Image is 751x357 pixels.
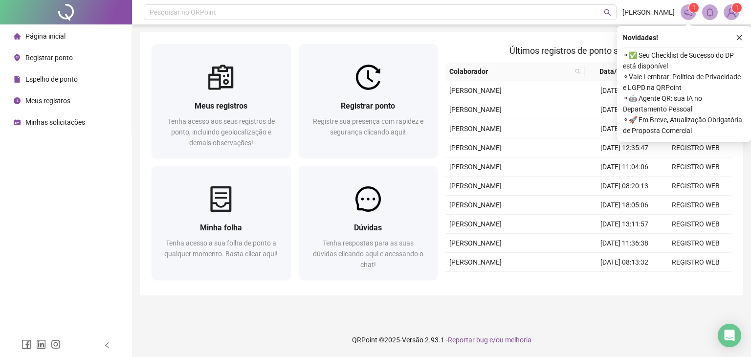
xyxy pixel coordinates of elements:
span: search [573,64,583,79]
span: ⚬ Vale Lembrar: Política de Privacidade e LGPD na QRPoint [623,71,745,93]
span: Minha folha [200,223,242,232]
span: search [604,9,611,16]
span: Tenha acesso aos seus registros de ponto, incluindo geolocalização e demais observações! [168,117,275,147]
span: schedule [14,119,21,126]
span: left [104,342,110,349]
span: [PERSON_NAME] [449,182,502,190]
td: [DATE] 18:05:06 [589,196,660,215]
span: ⚬ ✅ Seu Checklist de Sucesso do DP está disponível [623,50,745,71]
span: Registre sua presença com rapidez e segurança clicando aqui! [313,117,423,136]
a: DúvidasTenha respostas para as suas dúvidas clicando aqui e acessando o chat! [299,166,438,280]
span: [PERSON_NAME] [449,125,502,133]
span: Meus registros [195,101,247,111]
span: [PERSON_NAME] [622,7,675,18]
a: Minha folhaTenha acesso a sua folha de ponto a qualquer momento. Basta clicar aqui! [152,166,291,280]
span: [PERSON_NAME] [449,163,502,171]
th: Data/Hora [585,62,654,81]
span: [PERSON_NAME] [449,239,502,247]
span: [PERSON_NAME] [449,106,502,113]
span: [PERSON_NAME] [449,144,502,152]
td: [DATE] 11:36:38 [589,234,660,253]
span: linkedin [36,339,46,349]
td: [DATE] 18:05:04 [589,119,660,138]
span: ⚬ 🤖 Agente QR: sua IA no Departamento Pessoal [623,93,745,114]
span: clock-circle [14,97,21,104]
td: REGISTRO WEB [660,215,731,234]
span: search [575,68,581,74]
td: [DATE] 08:21:46 [589,100,660,119]
span: file [14,76,21,83]
span: instagram [51,339,61,349]
span: Dúvidas [354,223,382,232]
span: Versão [402,336,423,344]
span: environment [14,54,21,61]
td: REGISTRO WEB [660,234,731,253]
span: notification [684,8,693,17]
td: [DATE] 18:04:18 [589,272,660,291]
td: REGISTRO WEB [660,138,731,157]
td: REGISTRO WEB [660,177,731,196]
span: close [736,34,743,41]
footer: QRPoint © 2025 - 2.93.1 - [132,323,751,357]
span: 1 [735,4,739,11]
span: bell [706,8,714,17]
td: [DATE] 13:11:57 [589,215,660,234]
span: Meus registros [25,97,70,105]
span: Registrar ponto [25,54,73,62]
a: Meus registrosTenha acesso aos seus registros de ponto, incluindo geolocalização e demais observa... [152,44,291,158]
td: [DATE] 08:20:13 [589,177,660,196]
span: [PERSON_NAME] [449,220,502,228]
span: [PERSON_NAME] [449,201,502,209]
span: Últimos registros de ponto sincronizados [509,45,667,56]
span: facebook [22,339,31,349]
span: home [14,33,21,40]
span: Registrar ponto [341,101,395,111]
td: [DATE] 12:35:47 [589,138,660,157]
span: Colaborador [449,66,571,77]
a: Registrar pontoRegistre sua presença com rapidez e segurança clicando aqui! [299,44,438,158]
span: Novidades ! [623,32,658,43]
td: REGISTRO WEB [660,253,731,272]
img: 84436 [724,5,739,20]
sup: Atualize o seu contato no menu Meus Dados [732,3,742,13]
td: [DATE] 08:17:51 [589,81,660,100]
span: Espelho de ponto [25,75,78,83]
span: Página inicial [25,32,66,40]
td: [DATE] 11:04:06 [589,157,660,177]
td: REGISTRO WEB [660,272,731,291]
span: Reportar bug e/ou melhoria [448,336,531,344]
span: Tenha respostas para as suas dúvidas clicando aqui e acessando o chat! [313,239,423,268]
div: Open Intercom Messenger [718,324,741,347]
span: Minhas solicitações [25,118,85,126]
span: [PERSON_NAME] [449,258,502,266]
span: Data/Hora [589,66,642,77]
span: 1 [692,4,696,11]
sup: 1 [689,3,699,13]
span: Tenha acesso a sua folha de ponto a qualquer momento. Basta clicar aqui! [164,239,278,258]
span: ⚬ 🚀 Em Breve, Atualização Obrigatória de Proposta Comercial [623,114,745,136]
td: [DATE] 08:13:32 [589,253,660,272]
span: [PERSON_NAME] [449,87,502,94]
td: REGISTRO WEB [660,196,731,215]
td: REGISTRO WEB [660,157,731,177]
